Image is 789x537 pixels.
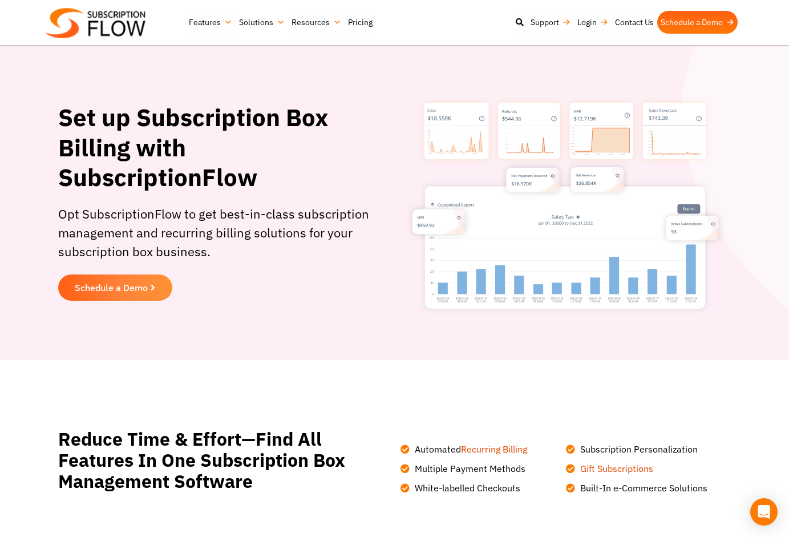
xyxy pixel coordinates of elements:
[580,463,653,474] a: Gift Subscriptions
[577,442,698,456] span: Subscription Personalization
[185,11,236,34] a: Features
[612,11,657,34] a: Contact Us
[58,204,389,261] p: Opt SubscriptionFlow to get best-in-class subscription management and recurring billing solutions...
[75,283,148,292] span: Schedule a Demo
[577,481,707,495] span: Built-In e-Commerce Solutions
[574,11,612,34] a: Login
[345,11,376,34] a: Pricing
[406,91,726,320] img: Subscription Box Billing
[412,481,520,495] span: White-labelled Checkouts
[58,103,389,193] h1: Set up Subscription Box Billing with SubscriptionFlow
[58,429,349,491] h2: Reduce Time & Effort—Find All Features In One Subscription Box Management Software
[58,274,172,301] a: Schedule a Demo
[750,498,778,526] div: Open Intercom Messenger
[412,442,527,456] span: Automated
[288,11,345,34] a: Resources
[461,443,527,455] a: Recurring Billing
[236,11,288,34] a: Solutions
[46,8,145,38] img: Subscriptionflow
[412,462,525,475] span: Multiple Payment Methods
[527,11,574,34] a: Support
[657,11,738,34] a: Schedule a Demo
